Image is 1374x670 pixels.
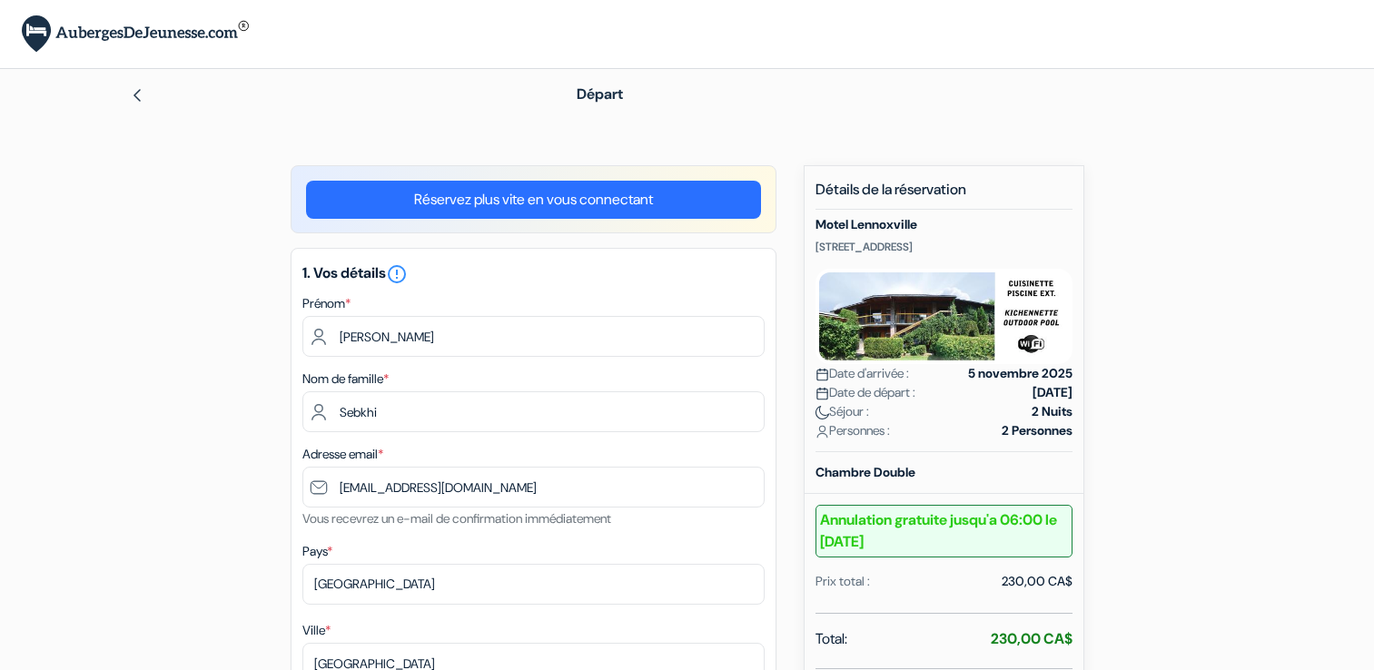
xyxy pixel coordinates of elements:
span: Séjour : [816,402,869,421]
span: Départ [577,84,623,103]
a: error_outline [386,263,408,282]
strong: 2 Nuits [1032,402,1073,421]
label: Prénom [302,294,351,313]
span: Personnes : [816,421,890,440]
div: Prix total : [816,572,870,591]
h5: 1. Vos détails [302,263,765,285]
label: Ville [302,621,331,640]
span: Total: [816,628,847,650]
input: Entrer adresse e-mail [302,467,765,507]
strong: 230,00 CA$ [991,629,1073,648]
span: Date d'arrivée : [816,364,909,383]
label: Pays [302,542,332,561]
img: left_arrow.svg [130,88,144,103]
img: calendar.svg [816,368,829,381]
p: [STREET_ADDRESS] [816,240,1073,254]
strong: [DATE] [1033,383,1073,402]
span: Date de départ : [816,383,915,402]
b: Chambre Double [816,464,915,480]
input: Entrer le nom de famille [302,391,765,432]
h5: Détails de la réservation [816,181,1073,210]
h5: Motel Lennoxville [816,217,1073,232]
a: Réservez plus vite en vous connectant [306,181,761,219]
small: Vous recevrez un e-mail de confirmation immédiatement [302,510,611,527]
img: calendar.svg [816,387,829,400]
b: Annulation gratuite jusqu'a 06:00 le [DATE] [816,505,1073,557]
strong: 5 novembre 2025 [968,364,1073,383]
div: 230,00 CA$ [1002,572,1073,591]
label: Nom de famille [302,369,389,389]
input: Entrez votre prénom [302,316,765,357]
label: Adresse email [302,445,383,464]
img: AubergesDeJeunesse.com [22,15,249,53]
img: moon.svg [816,406,829,419]
img: user_icon.svg [816,425,829,438]
i: error_outline [386,263,408,285]
strong: 2 Personnes [1002,421,1073,440]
